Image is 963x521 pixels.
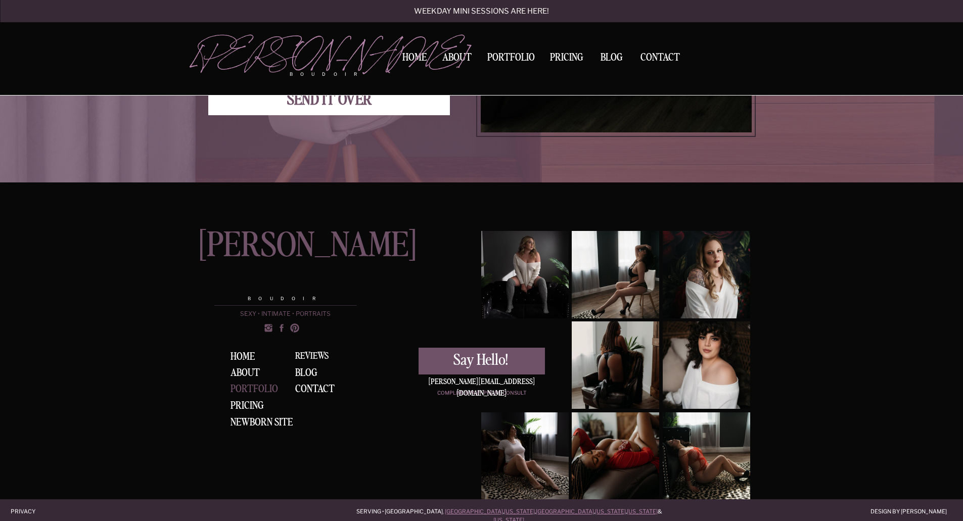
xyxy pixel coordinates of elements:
a: Weekday mini sessions are here! [387,8,576,16]
div: [PERSON_NAME][EMAIL_ADDRESS][DOMAIN_NAME] [419,376,545,387]
a: [GEOGRAPHIC_DATA] [445,508,503,515]
a: [US_STATE] [504,508,535,515]
a: Privacy [11,507,48,514]
a: SEND it over [211,92,448,108]
a: Design by [PERSON_NAME] [857,507,947,514]
a: Say Hello! [419,353,543,368]
a: Portfolio [231,384,282,395]
a: BLOG [295,368,324,378]
a: [PERSON_NAME] [192,36,374,66]
a: Home [231,352,262,364]
a: BLOG [596,53,627,62]
a: , [443,508,444,515]
p: Serving • [GEOGRAPHIC_DATA] , , , , & . [351,507,668,515]
a: Pricing [231,401,268,411]
p: sexy • intimate • portraits [214,311,357,318]
a: Complimentary phone consult [419,389,545,398]
a: [GEOGRAPHIC_DATA] [536,508,594,515]
a: [PERSON_NAME] [197,231,366,293]
a: Pricing [547,53,586,66]
b: SEND it over [287,92,372,108]
a: Reviews [295,352,354,364]
a: [US_STATE] [627,508,658,515]
a: [US_STATE] [595,508,626,515]
a: About [231,368,268,381]
a: Contact [636,53,684,63]
a: NEWBORN SITE [231,417,300,427]
a: Contact [295,384,345,395]
a: Portfolio [484,53,538,66]
p: boudoir [290,71,374,78]
p: Boudoir [214,295,357,302]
